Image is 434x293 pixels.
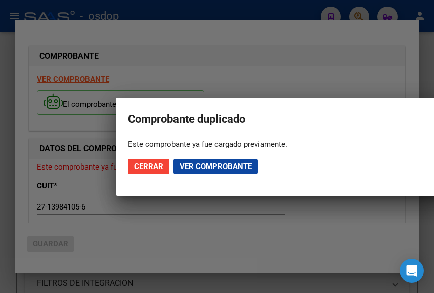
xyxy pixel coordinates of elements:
button: Ver comprobante [173,159,258,174]
button: Cerrar [128,159,169,174]
div: Open Intercom Messenger [400,259,424,283]
span: Ver comprobante [180,162,252,171]
span: Cerrar [134,162,163,171]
